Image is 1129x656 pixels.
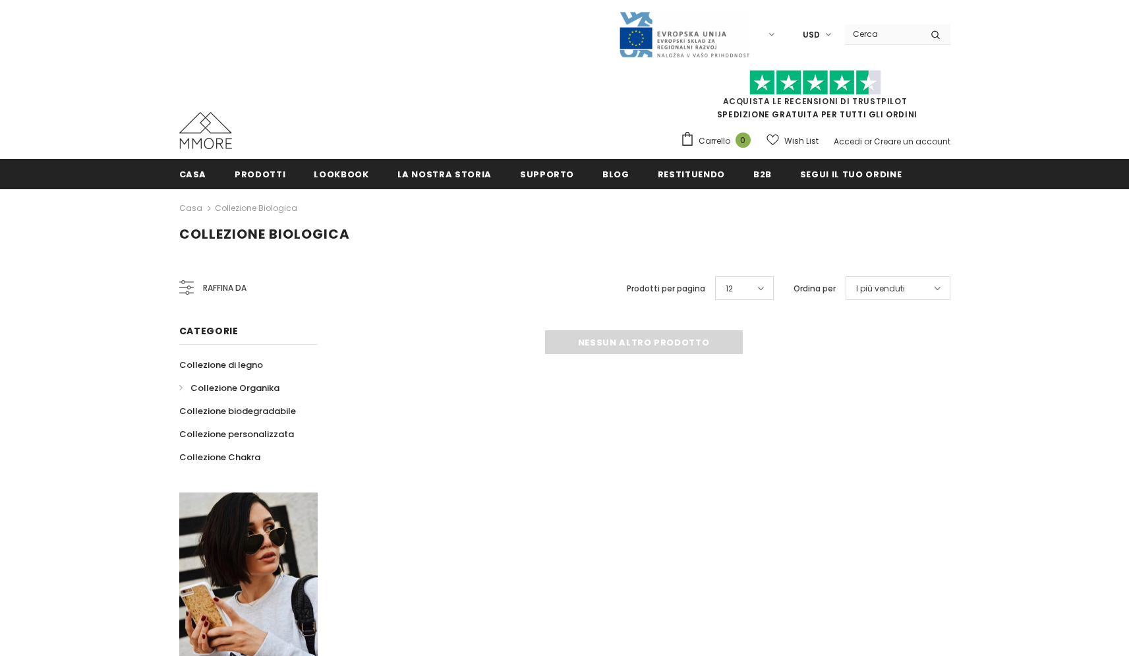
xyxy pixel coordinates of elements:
a: Collezione di legno [179,353,263,376]
span: 12 [726,282,733,295]
span: Collezione personalizzata [179,428,294,440]
span: supporto [520,168,574,181]
span: USD [803,28,820,42]
a: Collezione Organika [179,376,279,400]
a: Lookbook [314,159,368,189]
img: Casi MMORE [179,112,232,149]
a: Acquista le recensioni di TrustPilot [723,96,908,107]
a: Casa [179,159,207,189]
span: Categorie [179,324,239,338]
a: Collezione personalizzata [179,423,294,446]
span: Collezione biodegradabile [179,405,296,417]
span: Carrello [699,134,730,148]
a: Restituendo [658,159,725,189]
a: Blog [602,159,629,189]
a: Segui il tuo ordine [800,159,902,189]
span: Prodotti [235,168,285,181]
span: Casa [179,168,207,181]
span: Segui il tuo ordine [800,168,902,181]
span: Blog [602,168,629,181]
span: La nostra storia [397,168,492,181]
a: supporto [520,159,574,189]
a: Collezione biodegradabile [179,400,296,423]
span: or [864,136,872,147]
label: Prodotti per pagina [627,282,705,295]
span: Collezione biologica [179,225,350,243]
a: Accedi [834,136,862,147]
span: I più venduti [856,282,905,295]
span: 0 [736,133,751,148]
img: Javni Razpis [618,11,750,59]
a: Collezione Chakra [179,446,260,469]
span: Collezione Chakra [179,451,260,463]
a: Wish List [767,129,819,152]
a: B2B [753,159,772,189]
span: B2B [753,168,772,181]
a: Casa [179,200,202,216]
input: Search Site [845,24,921,44]
a: La nostra storia [397,159,492,189]
a: Collezione biologica [215,202,297,214]
span: Lookbook [314,168,368,181]
a: Javni Razpis [618,28,750,40]
span: Collezione di legno [179,359,263,371]
label: Ordina per [794,282,836,295]
img: Fidati di Pilot Stars [749,70,881,96]
span: SPEDIZIONE GRATUITA PER TUTTI GLI ORDINI [680,76,950,120]
span: Collezione Organika [190,382,279,394]
span: Wish List [784,134,819,148]
span: Restituendo [658,168,725,181]
a: Carrello 0 [680,131,757,151]
a: Prodotti [235,159,285,189]
span: Raffina da [203,281,246,295]
a: Creare un account [874,136,950,147]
